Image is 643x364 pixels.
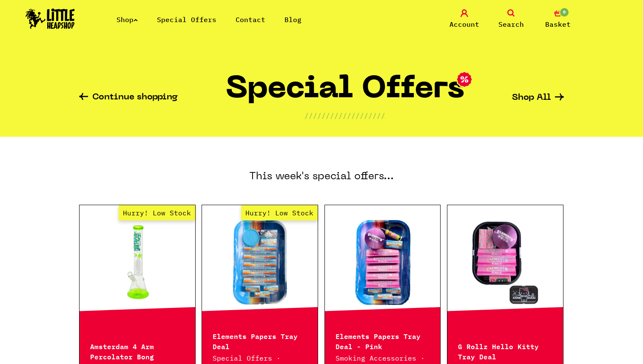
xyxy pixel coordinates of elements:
a: Shop All [512,93,564,102]
p: Elements Papers Tray Deal [213,330,307,351]
span: Hurry! Low Stock [241,205,318,220]
a: Special Offers [157,15,216,24]
a: Continue shopping [79,93,178,103]
a: Contact [236,15,265,24]
a: Shop [117,15,138,24]
img: Little Head Shop Logo [26,8,75,29]
span: Hurry! Low Stock [119,205,195,220]
span: Basket [545,19,571,29]
span: Search [498,19,524,29]
p: Elements Papers Tray Deal - Pink [336,330,430,351]
h3: This week's special offers... [79,137,564,205]
p: G Rollz Hello Kitty Tray Deal [458,341,552,361]
span: Account [450,19,479,29]
a: Search [490,9,532,29]
p: /////////////////// [304,110,385,121]
a: Hurry! Low Stock [80,220,195,305]
p: Amsterdam 4 Arm Percolator Bong [90,341,185,361]
a: 0 Basket [537,9,579,29]
h1: Special Offers [226,75,464,110]
a: Blog [285,15,302,24]
a: Hurry! Low Stock [202,220,318,305]
span: 0 [559,7,569,17]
